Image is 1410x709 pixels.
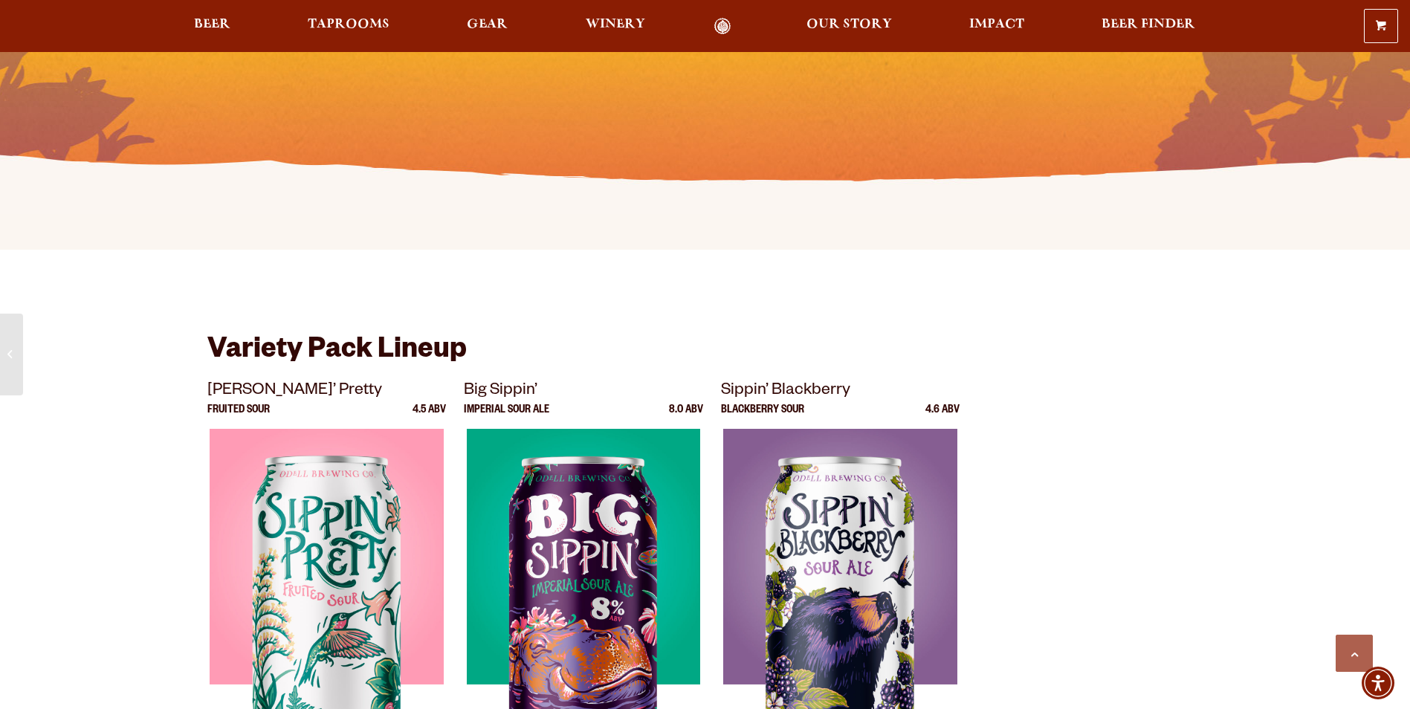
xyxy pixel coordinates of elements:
span: Our Story [806,19,892,30]
a: Impact [960,18,1034,35]
a: Beer Finder [1092,18,1205,35]
a: Odell Home [695,18,751,35]
a: Scroll to top [1336,635,1373,672]
p: 8.0 ABV [669,405,703,429]
span: Taprooms [308,19,389,30]
div: Accessibility Menu [1362,667,1394,699]
a: Winery [576,18,655,35]
a: Gear [457,18,517,35]
p: Big Sippin’ [464,378,703,405]
span: Beer Finder [1102,19,1195,30]
p: [PERSON_NAME]’ Pretty [207,378,447,405]
p: Imperial Sour Ale [464,405,549,429]
a: Taprooms [298,18,399,35]
h3: Variety Pack Lineup [207,333,1203,378]
span: Impact [969,19,1024,30]
span: Winery [586,19,645,30]
p: Sippin’ Blackberry [721,378,960,405]
a: Beer [184,18,240,35]
p: 4.6 ABV [925,405,960,429]
a: Our Story [797,18,902,35]
p: 4.5 ABV [413,405,446,429]
span: Gear [467,19,508,30]
span: Beer [194,19,230,30]
p: Fruited Sour [207,405,270,429]
p: Blackberry Sour [721,405,804,429]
